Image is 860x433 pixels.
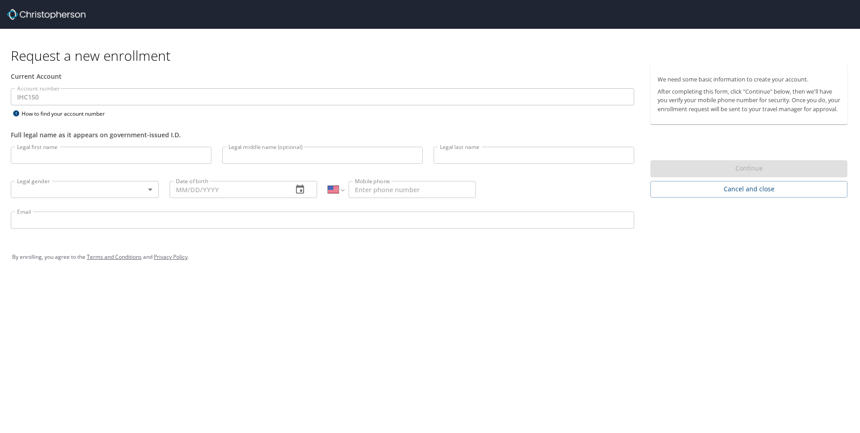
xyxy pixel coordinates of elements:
div: ​ [11,181,159,198]
h1: Request a new enrollment [11,47,855,64]
p: After completing this form, click "Continue" below, then we'll have you verify your mobile phone ... [658,87,840,113]
div: How to find your account number [11,108,123,119]
div: Full legal name as it appears on government-issued I.D. [11,130,634,140]
div: By enrolling, you agree to the and . [12,246,848,268]
input: Enter phone number [349,181,476,198]
span: Cancel and close [658,184,840,195]
input: MM/DD/YYYY [170,181,286,198]
div: Current Account [11,72,634,81]
p: We need some basic information to create your account. [658,75,840,84]
a: Privacy Policy [154,253,188,261]
img: cbt logo [7,9,85,20]
a: Terms and Conditions [87,253,142,261]
button: Cancel and close [650,181,847,198]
